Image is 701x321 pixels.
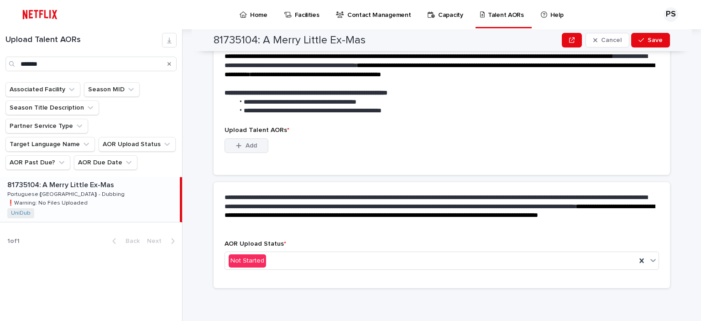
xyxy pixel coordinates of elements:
button: Back [105,237,143,245]
button: AOR Due Date [74,155,137,170]
span: Back [120,238,140,244]
button: Season Title Description [5,100,99,115]
span: AOR Upload Status [225,241,286,247]
button: Next [143,237,182,245]
div: Not Started [229,254,266,268]
span: Add [246,142,257,149]
button: AOR Past Due? [5,155,70,170]
span: Save [648,37,663,43]
span: Cancel [601,37,622,43]
button: AOR Upload Status [99,137,176,152]
input: Search [5,57,177,71]
div: PS [664,7,678,22]
span: Upload Talent AORs [225,127,289,133]
button: Add [225,138,268,153]
button: Target Language Name [5,137,95,152]
a: UniDub [11,210,31,216]
p: 81735104: A Merry Little Ex-Mas [7,179,116,189]
button: Season MID [84,82,140,97]
button: Cancel [586,33,629,47]
button: Save [631,33,670,47]
button: Partner Service Type [5,119,88,133]
p: Portuguese ([GEOGRAPHIC_DATA]) - Dubbing [7,189,126,198]
h1: Upload Talent AORs [5,35,162,45]
img: ifQbXi3ZQGMSEF7WDB7W [18,5,62,24]
h2: 81735104: A Merry Little Ex-Mas [214,34,366,47]
button: Associated Facility [5,82,80,97]
span: Next [147,238,167,244]
p: ❗️Warning: No Files Uploaded [7,198,89,206]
